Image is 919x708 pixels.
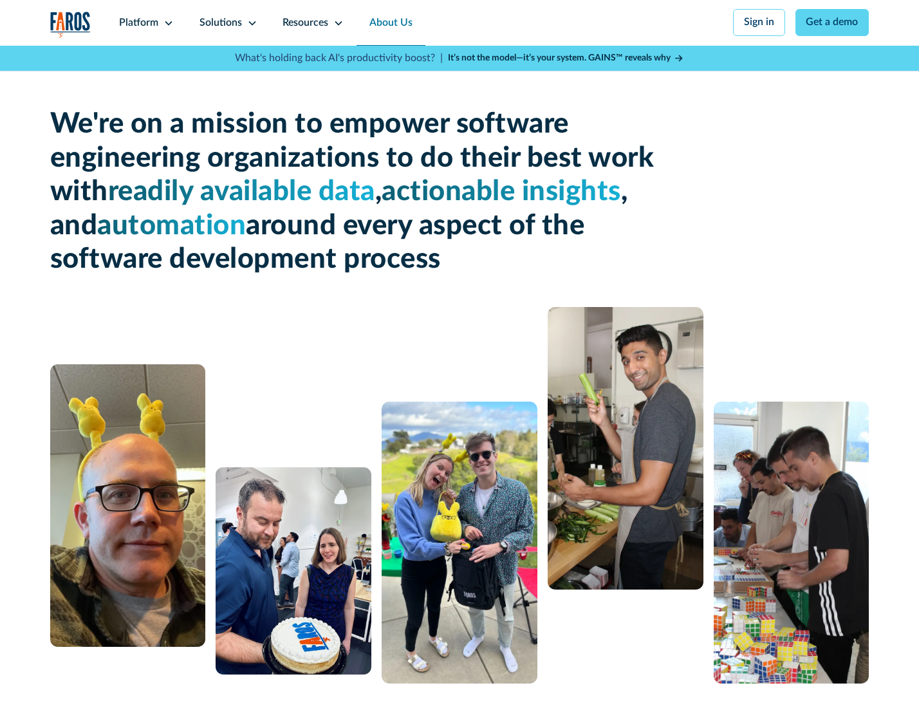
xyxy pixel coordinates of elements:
img: A man with glasses and a bald head wearing a yellow bunny headband. [50,364,206,647]
a: It’s not the model—it’s your system. GAINS™ reveals why [448,51,685,65]
span: automation [97,212,246,240]
strong: It’s not the model—it’s your system. GAINS™ reveals why [448,53,671,62]
div: Solutions [200,15,242,31]
p: What's holding back AI's productivity boost? | [235,51,443,66]
img: man cooking with celery [548,307,703,590]
img: Logo of the analytics and reporting company Faros. [50,12,91,38]
a: Sign in [733,9,785,36]
h1: We're on a mission to empower software engineering organizations to do their best work with , , a... [50,107,664,277]
span: readily available data [108,178,375,206]
img: A man and a woman standing next to each other. [382,402,537,684]
div: Platform [119,15,158,31]
a: Get a demo [795,9,869,36]
img: 5 people constructing a puzzle from Rubik's cubes [714,402,869,684]
span: actionable insights [382,178,621,206]
div: Resources [283,15,328,31]
a: home [50,12,91,38]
